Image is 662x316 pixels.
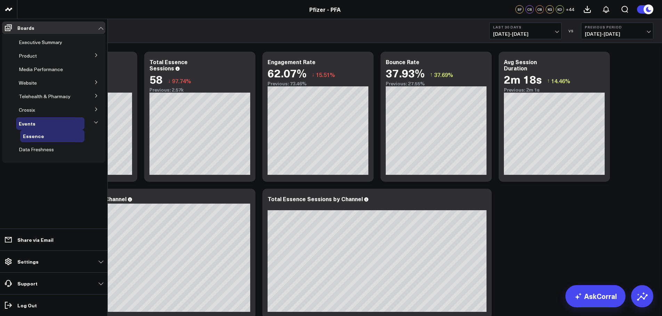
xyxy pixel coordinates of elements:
span: ↑ [547,76,550,85]
span: Telehealth & Pharmacy [19,93,71,100]
div: Previous: 73.46% [268,81,368,86]
p: Log Out [17,302,37,308]
a: AskCorral [565,285,626,307]
div: KG [546,5,554,14]
div: KD [556,5,564,14]
button: Last 30 Days[DATE]-[DATE] [489,23,562,39]
a: Essence [23,133,44,139]
div: SF [515,5,524,14]
a: Log Out [2,299,105,311]
span: [DATE] - [DATE] [585,31,649,37]
b: Previous Period [585,25,649,29]
span: ↑ [430,70,433,79]
span: 97.74% [172,77,191,85]
div: Total Essence Sessions [149,58,188,72]
a: Executive Summary [19,40,62,45]
a: Media Performance [19,67,63,72]
div: CS [525,5,534,14]
span: Crossix [19,106,35,113]
div: Previous: 2m 1s [504,87,605,93]
b: Last 30 Days [493,25,558,29]
div: Engagement Rate [268,58,316,66]
div: Avg Session Duration [504,58,537,72]
span: 14.46% [551,77,570,85]
a: Data Freshness [19,147,54,152]
span: 37.69% [434,71,453,78]
span: [DATE] - [DATE] [493,31,558,37]
div: 58 [149,73,163,85]
span: ↓ [312,70,314,79]
div: 2m 18s [504,73,542,85]
p: Share via Email [17,237,54,242]
div: CB [536,5,544,14]
div: Previous: 2.57k [149,87,250,93]
button: +44 [566,5,574,14]
span: 15.51% [316,71,335,78]
div: Bounce Rate [386,58,419,66]
span: Website [19,79,37,86]
span: Events [19,120,35,127]
div: Previous: 27.55% [386,81,487,86]
p: Boards [17,25,34,31]
span: Essence [23,133,44,139]
span: + 44 [566,7,574,12]
div: 37.93% [386,67,425,79]
span: Media Performance [19,66,63,72]
div: Total Essence Sessions by Channel [268,195,363,203]
span: Data Freshness [19,146,54,153]
span: ↓ [168,76,171,85]
div: 62.07% [268,67,307,79]
span: Executive Summary [19,39,62,45]
p: Settings [17,259,39,264]
span: Product [19,52,37,59]
button: Previous Period[DATE]-[DATE] [581,23,653,39]
p: Support [17,281,38,286]
div: VS [565,29,578,33]
a: Pfizer - PFA [309,6,341,13]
